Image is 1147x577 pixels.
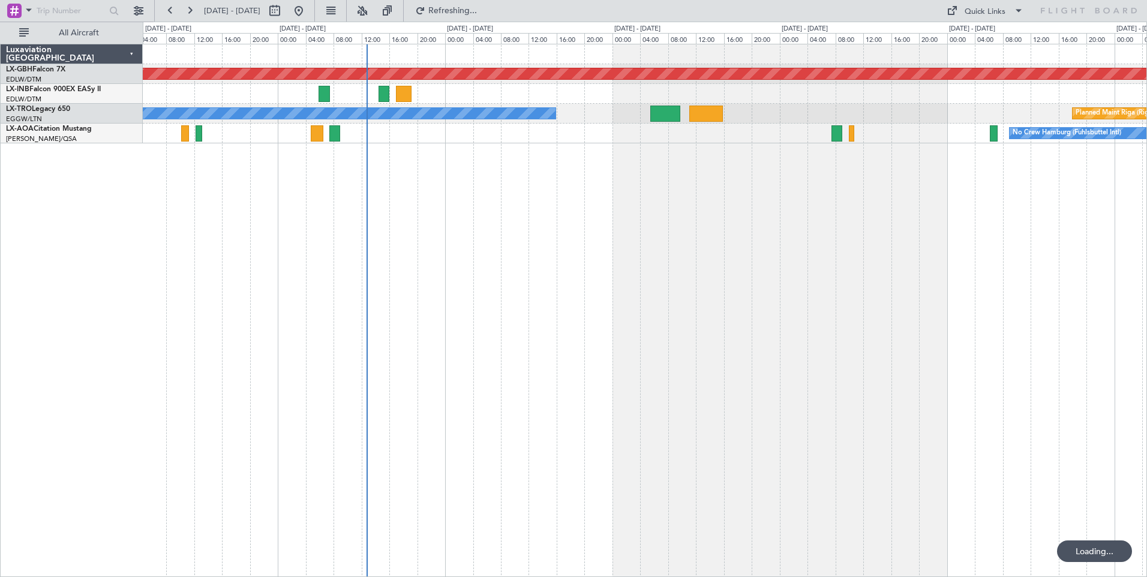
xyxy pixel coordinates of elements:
span: Refreshing... [428,7,478,15]
div: 04:00 [306,33,334,44]
div: [DATE] - [DATE] [614,24,660,34]
div: 20:00 [584,33,612,44]
div: 16:00 [1059,33,1086,44]
div: 00:00 [612,33,640,44]
a: EDLW/DTM [6,75,41,84]
div: 04:00 [975,33,1002,44]
div: 04:00 [807,33,835,44]
a: LX-TROLegacy 650 [6,106,70,113]
span: All Aircraft [31,29,127,37]
button: Refreshing... [410,1,482,20]
div: 16:00 [557,33,584,44]
a: EDLW/DTM [6,95,41,104]
div: 08:00 [836,33,863,44]
input: Trip Number [37,2,106,20]
div: 20:00 [752,33,779,44]
span: [DATE] - [DATE] [204,5,260,16]
div: 12:00 [696,33,723,44]
div: 00:00 [780,33,807,44]
div: 00:00 [278,33,305,44]
div: No Crew Hamburg (Fuhlsbuttel Intl) [1013,124,1121,142]
span: LX-GBH [6,66,32,73]
div: 16:00 [389,33,417,44]
div: 20:00 [919,33,947,44]
div: 12:00 [863,33,891,44]
div: [DATE] - [DATE] [447,24,493,34]
div: Quick Links [965,6,1005,18]
span: LX-INB [6,86,29,93]
a: LX-INBFalcon 900EX EASy II [6,86,101,93]
div: 20:00 [1086,33,1114,44]
button: All Aircraft [13,23,130,43]
div: 08:00 [501,33,529,44]
span: LX-TRO [6,106,32,113]
div: Loading... [1057,540,1132,562]
div: 04:00 [473,33,501,44]
div: 00:00 [445,33,473,44]
div: 16:00 [724,33,752,44]
button: Quick Links [941,1,1029,20]
a: LX-GBHFalcon 7X [6,66,65,73]
div: 04:00 [139,33,166,44]
div: 00:00 [1115,33,1142,44]
div: 12:00 [529,33,556,44]
a: LX-AOACitation Mustang [6,125,92,133]
div: 12:00 [362,33,389,44]
a: [PERSON_NAME]/QSA [6,134,77,143]
div: 20:00 [250,33,278,44]
div: [DATE] - [DATE] [145,24,191,34]
div: 08:00 [668,33,696,44]
div: 08:00 [1003,33,1031,44]
div: 08:00 [334,33,361,44]
div: 00:00 [947,33,975,44]
div: 12:00 [1031,33,1058,44]
div: 04:00 [640,33,668,44]
div: [DATE] - [DATE] [782,24,828,34]
div: 12:00 [194,33,222,44]
div: 16:00 [222,33,250,44]
a: EGGW/LTN [6,115,42,124]
div: [DATE] - [DATE] [949,24,995,34]
div: 16:00 [891,33,919,44]
div: 20:00 [418,33,445,44]
div: [DATE] - [DATE] [280,24,326,34]
div: 08:00 [166,33,194,44]
span: LX-AOA [6,125,34,133]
